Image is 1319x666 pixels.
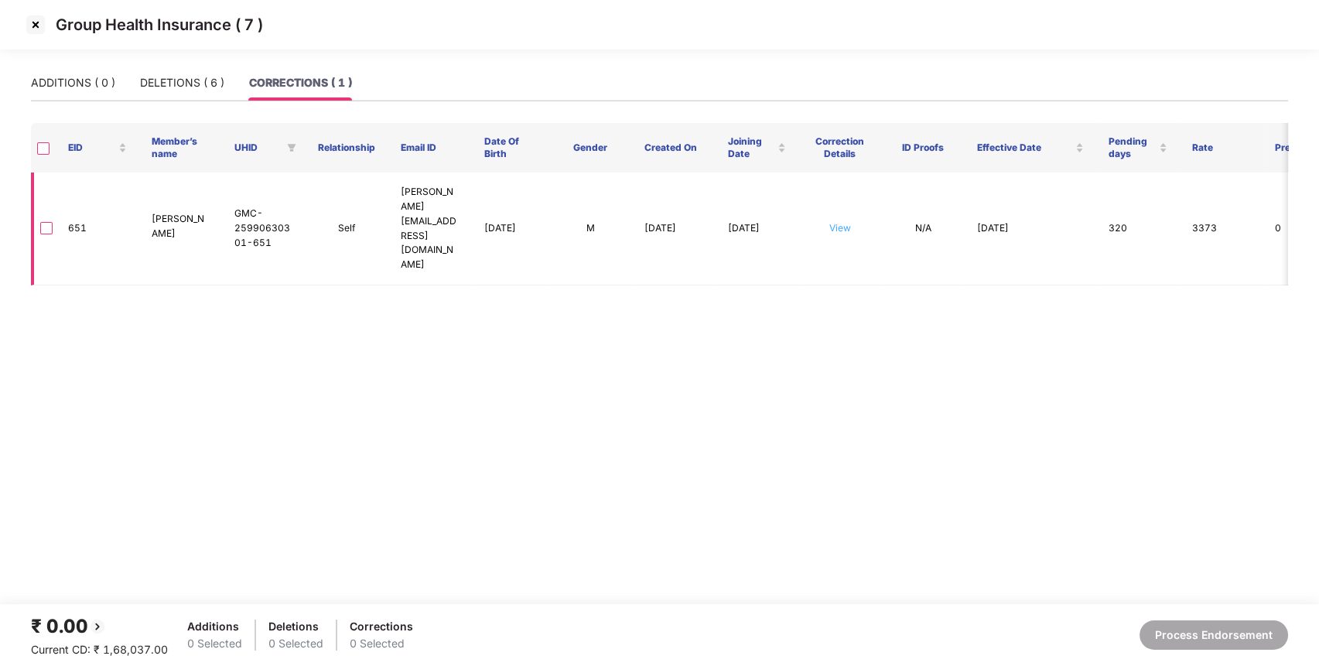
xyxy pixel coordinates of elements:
td: [DATE] [472,172,549,285]
span: EID [68,142,115,154]
img: svg+xml;base64,PHN2ZyBpZD0iQ3Jvc3MtMzJ4MzIiIHhtbG5zPSJodHRwOi8vd3d3LnczLm9yZy8yMDAwL3N2ZyIgd2lkdG... [23,12,48,37]
td: N/A [882,172,965,285]
div: DELETIONS ( 6 ) [140,74,224,91]
span: Effective Date [977,142,1072,154]
th: Created On [632,123,716,172]
td: [DATE] [965,172,1096,285]
div: ADDITIONS ( 0 ) [31,74,115,91]
th: Date Of Birth [472,123,549,172]
th: Joining Date [716,123,799,172]
img: svg+xml;base64,PHN2ZyBpZD0iQmFjay0yMHgyMCIgeG1sbnM9Imh0dHA6Ly93d3cudzMub3JnLzIwMDAvc3ZnIiB3aWR0aD... [88,617,107,636]
span: Current CD: ₹ 1,68,037.00 [31,643,168,656]
div: Additions [187,618,242,635]
td: [PERSON_NAME][EMAIL_ADDRESS][DOMAIN_NAME] [388,172,472,285]
div: 0 Selected [187,635,242,652]
p: Group Health Insurance ( 7 ) [56,15,263,34]
div: 0 Selected [350,635,413,652]
th: Effective Date [965,123,1096,172]
span: UHID [234,142,281,154]
p: [PERSON_NAME] [152,212,210,241]
td: 651 [56,172,139,285]
th: Email ID [388,123,472,172]
th: Member’s name [139,123,223,172]
td: M [549,172,633,285]
th: EID [56,123,139,172]
button: Process Endorsement [1140,620,1288,650]
div: Deletions [268,618,323,635]
span: filter [287,143,296,152]
span: Pending days [1109,135,1156,160]
td: 320 [1096,172,1180,285]
td: Self [306,172,389,285]
div: ₹ 0.00 [31,612,168,641]
td: 3373 [1180,172,1263,285]
div: CORRECTIONS ( 1 ) [249,74,352,91]
span: filter [284,138,299,157]
th: Rate [1180,123,1263,172]
div: Corrections [350,618,413,635]
th: Pending days [1096,123,1180,172]
th: ID Proofs [882,123,965,172]
div: 0 Selected [268,635,323,652]
td: [DATE] [716,172,799,285]
td: [DATE] [632,172,716,285]
th: Relationship [306,123,389,172]
th: Correction Details [798,123,882,172]
td: GMC-25990630301-651 [222,172,306,285]
a: View [829,222,851,234]
th: Gender [549,123,633,172]
span: Joining Date [728,135,775,160]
